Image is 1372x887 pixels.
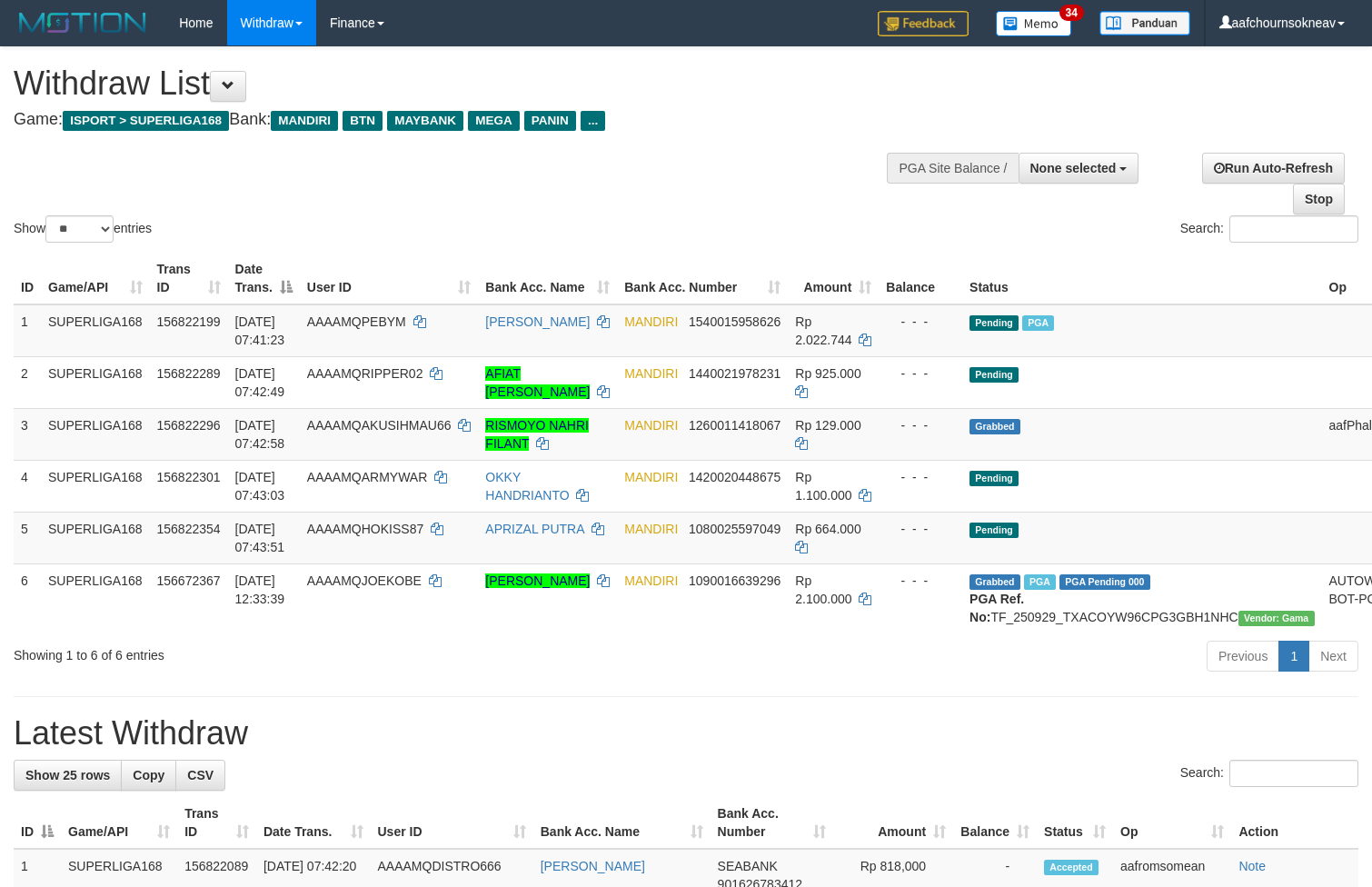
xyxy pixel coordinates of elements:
span: AAAAMQJOEKOBE [307,573,422,588]
span: Pending [969,367,1019,383]
a: APRIZAL PUTRA [485,522,583,536]
span: ... [581,111,605,131]
th: Game/API: activate to sort column ascending [41,253,150,304]
td: SUPERLIGA168 [41,356,150,408]
span: AAAAMQRIPPER02 [307,366,423,381]
th: ID: activate to sort column descending [14,797,61,849]
img: MOTION_logo.png [14,9,152,36]
th: Bank Acc. Name: activate to sort column ascending [533,797,711,849]
td: TF_250929_TXACOYW96CPG3GBH1NHC [962,563,1321,633]
span: AAAAMQARMYWAR [307,470,428,484]
span: MANDIRI [271,111,338,131]
b: PGA Ref. No: [969,592,1024,624]
img: panduan.png [1099,11,1190,35]
span: [DATE] 07:41:23 [235,314,285,347]
select: Showentries [45,215,114,243]
span: Grabbed [969,419,1020,434]
div: - - - [886,520,955,538]
a: Next [1308,641,1358,672]
span: Rp 2.100.000 [795,573,851,606]
span: Copy 1540015958626 to clipboard [689,314,780,329]
th: Bank Acc. Number: activate to sort column ascending [617,253,788,304]
span: MANDIRI [624,418,678,433]
th: Status: activate to sort column ascending [1037,797,1113,849]
th: Trans ID: activate to sort column ascending [177,797,256,849]
span: Show 25 rows [25,768,110,782]
th: Op: activate to sort column ascending [1113,797,1231,849]
th: Trans ID: activate to sort column ascending [150,253,228,304]
a: OKKY HANDRIANTO [485,470,569,503]
span: 156822296 [157,418,221,433]
span: [DATE] 07:42:58 [235,418,285,451]
th: Amount: activate to sort column ascending [833,797,953,849]
span: 156822354 [157,522,221,536]
div: Showing 1 to 6 of 6 entries [14,639,558,664]
td: 3 [14,408,41,460]
a: Previous [1207,641,1279,672]
th: Action [1231,797,1358,849]
span: Grabbed [969,574,1020,590]
th: Amount: activate to sort column ascending [788,253,879,304]
span: AAAAMQAKUSIHMAU66 [307,418,452,433]
a: Show 25 rows [14,760,122,791]
span: [DATE] 07:43:51 [235,522,285,554]
span: Pending [969,471,1019,486]
td: 4 [14,460,41,512]
th: User ID: activate to sort column ascending [300,253,479,304]
td: 1 [14,304,41,357]
span: MAYBANK [387,111,463,131]
span: Copy 1440021978231 to clipboard [689,366,780,381]
div: - - - [886,416,955,434]
div: - - - [886,572,955,590]
img: Button%20Memo.svg [996,11,1072,36]
td: SUPERLIGA168 [41,460,150,512]
label: Search: [1180,215,1358,243]
th: Bank Acc. Number: activate to sort column ascending [711,797,833,849]
a: [PERSON_NAME] [485,314,590,329]
span: 156672367 [157,573,221,588]
span: Rp 2.022.744 [795,314,851,347]
a: 1 [1278,641,1309,672]
a: Copy [121,760,176,791]
th: Date Trans.: activate to sort column descending [228,253,300,304]
th: User ID: activate to sort column ascending [371,797,533,849]
span: MEGA [468,111,520,131]
td: SUPERLIGA168 [41,408,150,460]
span: Pending [969,315,1019,331]
input: Search: [1229,760,1358,787]
span: Accepted [1044,860,1099,875]
span: [DATE] 12:33:39 [235,573,285,606]
td: SUPERLIGA168 [41,512,150,563]
td: 6 [14,563,41,633]
span: Copy [133,768,164,782]
span: MANDIRI [624,522,678,536]
span: PGA Pending [1059,574,1150,590]
span: Marked by aafchoeunmanni [1022,315,1054,331]
a: CSV [175,760,225,791]
div: - - - [886,313,955,331]
span: [DATE] 07:42:49 [235,366,285,399]
button: None selected [1019,153,1139,184]
td: 2 [14,356,41,408]
span: Copy 1090016639296 to clipboard [689,573,780,588]
span: PANIN [524,111,576,131]
span: 34 [1059,5,1084,21]
span: Rp 129.000 [795,418,860,433]
span: MANDIRI [624,366,678,381]
span: [DATE] 07:43:03 [235,470,285,503]
span: Rp 664.000 [795,522,860,536]
th: Status [962,253,1321,304]
span: AAAAMQPEBYM [307,314,406,329]
span: CSV [187,768,214,782]
span: Pending [969,523,1019,538]
a: AFIAT [PERSON_NAME] [485,366,590,399]
span: Copy 1080025597049 to clipboard [689,522,780,536]
h1: Withdraw List [14,65,897,102]
th: Game/API: activate to sort column ascending [61,797,177,849]
a: Run Auto-Refresh [1202,153,1345,184]
label: Search: [1180,760,1358,787]
a: Stop [1293,184,1345,214]
span: None selected [1030,161,1117,175]
td: SUPERLIGA168 [41,304,150,357]
span: AAAAMQHOKISS87 [307,522,423,536]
